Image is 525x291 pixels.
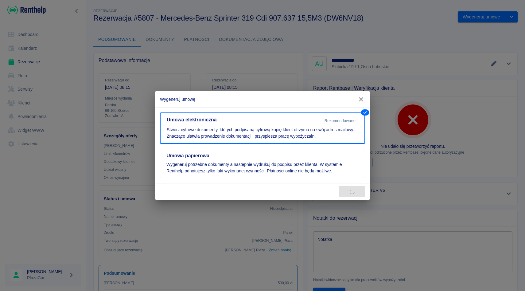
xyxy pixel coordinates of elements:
h5: Umowa elektroniczna [167,117,319,123]
h2: Wygeneruj umowę [155,91,370,107]
button: Umowa papierowaWygeneruj potrzebne dokumenty a następnie wydrukuj do podpisu przez klienta. W sys... [160,149,365,178]
p: Wygeneruj potrzebne dokumenty a następnie wydrukuj do podpisu przez klienta. W systemie Renthelp ... [166,161,359,174]
p: Stwórz cyfrowe dokumenty, których podpisaną cyfrową kopię klient otrzyma na swój adres mailowy. Z... [167,127,358,140]
h5: Umowa papierowa [166,153,359,159]
span: Rekomendowane [322,118,358,123]
button: Umowa elektronicznaRekomendowaneStwórz cyfrowe dokumenty, których podpisaną cyfrową kopię klient ... [160,112,365,144]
